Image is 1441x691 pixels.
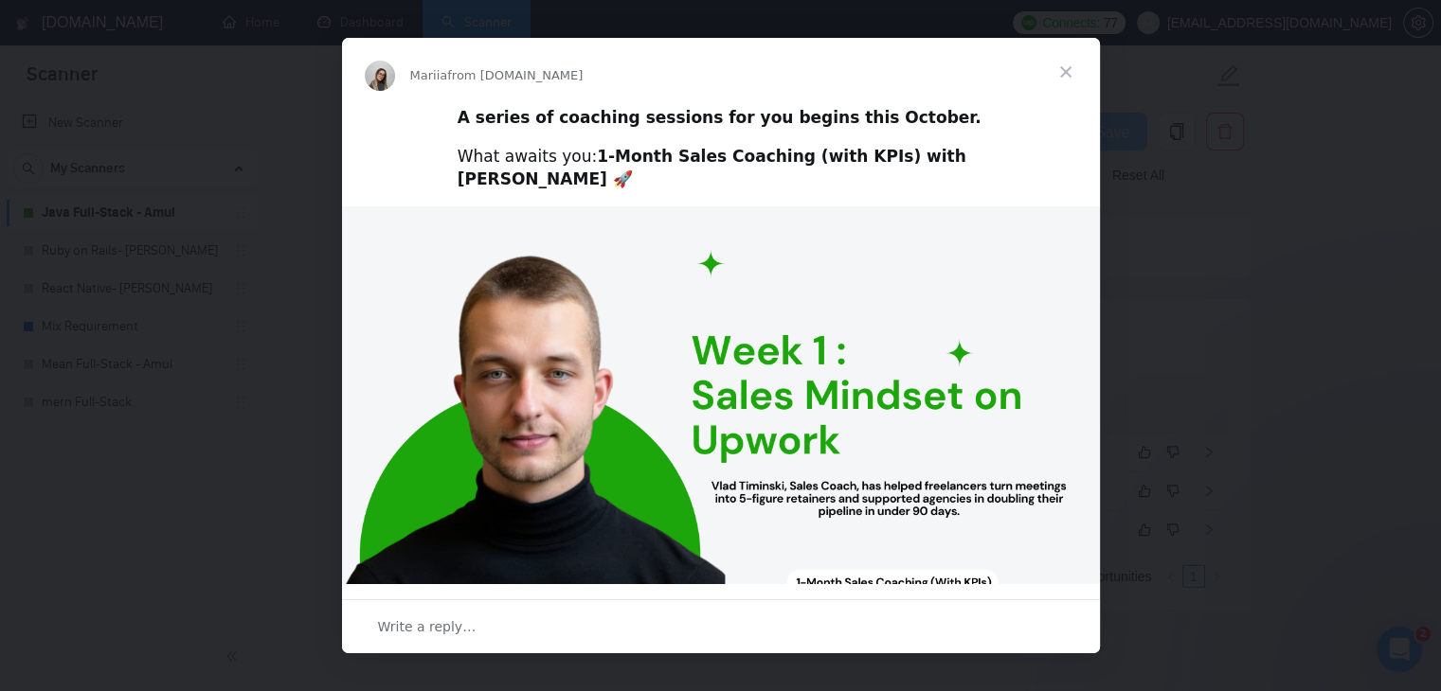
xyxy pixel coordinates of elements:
[458,108,982,127] b: A series of coaching sessions for you begins this October.
[342,599,1100,653] div: Open conversation and reply
[1032,38,1100,106] span: Close
[458,147,966,188] b: 1-Month Sales Coaching (with KPIs) with [PERSON_NAME] 🚀
[365,61,395,91] img: Profile image for Mariia
[447,68,583,82] span: from [DOMAIN_NAME]
[410,68,448,82] span: Mariia
[458,146,984,191] div: What awaits you:
[378,614,477,639] span: Write a reply…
